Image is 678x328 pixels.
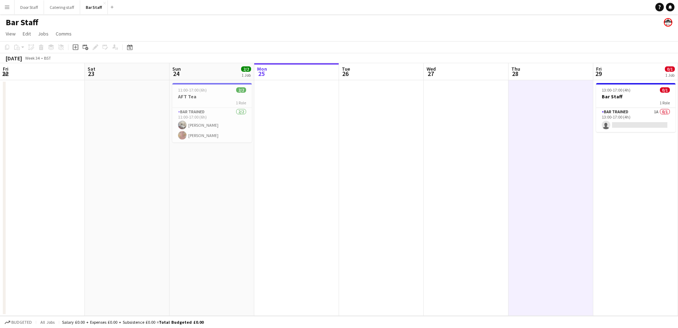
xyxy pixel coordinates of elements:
div: BST [44,55,51,61]
span: 24 [171,70,181,78]
span: Comms [56,31,72,37]
span: Wed [427,66,436,72]
app-job-card: 13:00-17:00 (4h)0/1Bar Staff1 RoleBar trained1A0/113:00-17:00 (4h) [596,83,676,132]
div: 1 Job [241,72,251,78]
app-card-role: Bar trained2/211:00-17:00 (6h)[PERSON_NAME][PERSON_NAME] [172,108,252,142]
span: 0/1 [660,87,670,93]
a: Edit [20,29,34,38]
span: Tue [342,66,350,72]
span: Fri [3,66,9,72]
button: Bar Staff [80,0,108,14]
div: 1 Job [665,72,674,78]
span: View [6,31,16,37]
span: 28 [510,70,520,78]
h3: AFT Tea [172,93,252,100]
span: 25 [256,70,267,78]
span: 1 Role [236,100,246,105]
span: Budgeted [11,320,32,325]
span: Total Budgeted £0.00 [159,319,204,325]
button: Door Staff [15,0,44,14]
div: [DATE] [6,55,22,62]
app-job-card: 11:00-17:00 (6h)2/2AFT Tea1 RoleBar trained2/211:00-17:00 (6h)[PERSON_NAME][PERSON_NAME] [172,83,252,142]
h3: Bar Staff [596,93,676,100]
span: 0/1 [665,66,675,72]
span: 22 [2,70,9,78]
span: 11:00-17:00 (6h) [178,87,207,93]
span: 29 [595,70,602,78]
a: View [3,29,18,38]
span: Mon [257,66,267,72]
app-user-avatar: Beach Ballroom [664,18,672,27]
app-card-role: Bar trained1A0/113:00-17:00 (4h) [596,108,676,132]
a: Jobs [35,29,51,38]
span: Thu [511,66,520,72]
span: Week 34 [23,55,41,61]
span: 23 [87,70,95,78]
span: 2/2 [241,66,251,72]
span: Edit [23,31,31,37]
h1: Bar Staff [6,17,38,28]
span: All jobs [39,319,56,325]
a: Comms [53,29,74,38]
span: Fri [596,66,602,72]
span: 1 Role [660,100,670,105]
span: Sun [172,66,181,72]
span: Jobs [38,31,49,37]
div: Salary £0.00 + Expenses £0.00 + Subsistence £0.00 = [62,319,204,325]
span: 27 [426,70,436,78]
button: Budgeted [4,318,33,326]
span: 26 [341,70,350,78]
button: Catering staff [44,0,80,14]
span: 13:00-17:00 (4h) [602,87,630,93]
span: Sat [88,66,95,72]
span: 2/2 [236,87,246,93]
